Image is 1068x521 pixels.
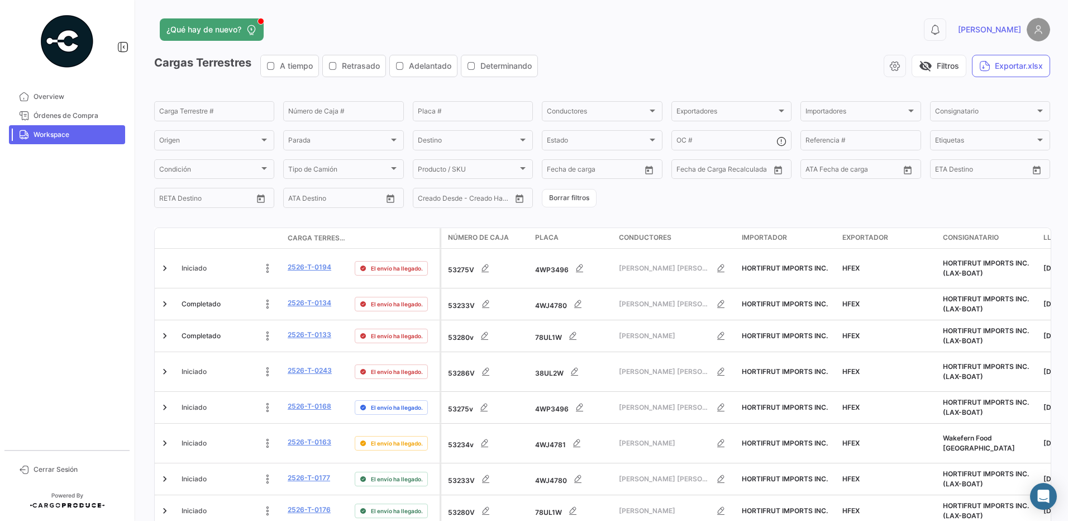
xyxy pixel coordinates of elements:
[943,470,1029,488] span: HORTIFRUT IMPORTS INC. (LAX-BOAT)
[1027,18,1050,41] img: placeholder-user.png
[441,228,531,248] datatable-header-cell: Número de Caja
[943,434,1015,452] span: Wakefern Food Newark
[371,403,423,412] span: El envío ha llegado.
[288,138,388,146] span: Parada
[371,264,423,273] span: El envío ha llegado.
[159,299,170,310] a: Expand/Collapse Row
[9,125,125,144] a: Workspace
[619,233,671,243] span: Conductores
[619,402,710,413] span: [PERSON_NAME] [PERSON_NAME]
[531,228,614,248] datatable-header-cell: Placa
[535,432,610,454] div: 4WJ4781
[742,439,828,447] span: HORTIFRUT IMPORTS INC.
[842,403,860,411] span: HFEX
[737,228,838,248] datatable-header-cell: Importador
[742,506,828,515] span: HORTIFRUT IMPORTS INC.
[1028,162,1045,178] button: Open calendar
[938,228,1039,248] datatable-header-cell: Consignatario
[371,506,423,515] span: El envío ha llegado.
[159,263,170,274] a: Expand/Collapse Row
[418,196,459,203] input: Creado Desde
[187,196,232,203] input: Hasta
[547,109,647,117] span: Conductores
[838,228,938,248] datatable-header-cell: Exportador
[547,167,567,175] input: Desde
[159,196,179,203] input: Desde
[288,473,330,483] a: 2526-T-0177
[448,432,526,454] div: 53234v
[288,366,332,376] a: 2526-T-0243
[943,259,1029,277] span: HORTIFRUT IMPORTS INC. (LAX-BOAT)
[676,167,697,175] input: Desde
[535,361,610,383] div: 38UL2W
[283,229,350,248] datatable-header-cell: Carga Terrestre #
[371,475,423,484] span: El envío ha llegado.
[480,60,532,72] span: Determinando
[288,437,331,447] a: 2526-T-0163
[159,167,259,175] span: Condición
[159,438,170,449] a: Expand/Collapse Row
[280,60,313,72] span: A tiempo
[641,162,657,178] button: Open calendar
[742,233,787,243] span: Importador
[535,468,610,490] div: 4WJ4780
[842,264,860,272] span: HFEX
[154,55,541,77] h3: Cargas Terrestres
[943,362,1029,381] span: HORTIFRUT IMPORTS INC. (LAX-BOAT)
[547,138,647,146] span: Estado
[899,162,916,178] button: Open calendar
[511,190,528,207] button: Open calendar
[575,167,619,175] input: Hasta
[619,506,710,516] span: [PERSON_NAME]
[935,167,955,175] input: Desde
[288,298,331,308] a: 2526-T-0134
[842,331,860,340] span: HFEX
[288,505,331,515] a: 2526-T-0176
[166,24,241,35] span: ¿Qué hay de nuevo?
[34,111,121,121] span: Órdenes de Compra
[448,468,526,490] div: 53233V
[390,55,457,77] button: Adelantado
[371,439,423,448] span: El envío ha llegado.
[448,257,526,280] div: 53275V
[159,473,170,485] a: Expand/Collapse Row
[159,366,170,377] a: Expand/Collapse Row
[619,263,710,273] span: [PERSON_NAME] [PERSON_NAME]
[288,167,388,175] span: Tipo de Camión
[943,326,1029,345] span: HORTIFRUT IMPORTS INC. (LAX-BOAT)
[935,109,1035,117] span: Consignatario
[34,130,121,140] span: Workspace
[912,55,966,77] button: visibility_offFiltros
[842,475,860,483] span: HFEX
[535,293,610,315] div: 4WJ4780
[342,60,380,72] span: Retrasado
[742,331,828,340] span: HORTIFRUT IMPORTS INC.
[535,325,610,347] div: 78UL1W
[182,263,207,273] span: Iniciado
[842,300,860,308] span: HFEX
[448,325,526,347] div: 53280v
[418,167,518,175] span: Producto / SKU
[448,361,526,383] div: 53286V
[943,398,1029,416] span: HORTIFRUT IMPORTS INC. (LAX-BOAT)
[972,55,1050,77] button: Exportar.xlsx
[619,474,710,484] span: [PERSON_NAME] [PERSON_NAME]
[39,13,95,69] img: powered-by.png
[535,257,610,280] div: 4WP3496
[159,402,170,413] a: Expand/Collapse Row
[805,167,840,175] input: ATA Desde
[542,189,597,207] button: Borrar filtros
[842,439,860,447] span: HFEX
[9,87,125,106] a: Overview
[182,299,221,309] span: Completado
[847,167,892,175] input: ATA Hasta
[182,438,207,448] span: Iniciado
[619,367,710,377] span: [PERSON_NAME] [PERSON_NAME]
[619,331,710,341] span: [PERSON_NAME]
[805,109,905,117] span: Importadores
[182,506,207,516] span: Iniciado
[252,190,269,207] button: Open calendar
[288,401,331,411] a: 2526-T-0168
[935,138,1035,146] span: Etiquetas
[467,196,512,203] input: Creado Hasta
